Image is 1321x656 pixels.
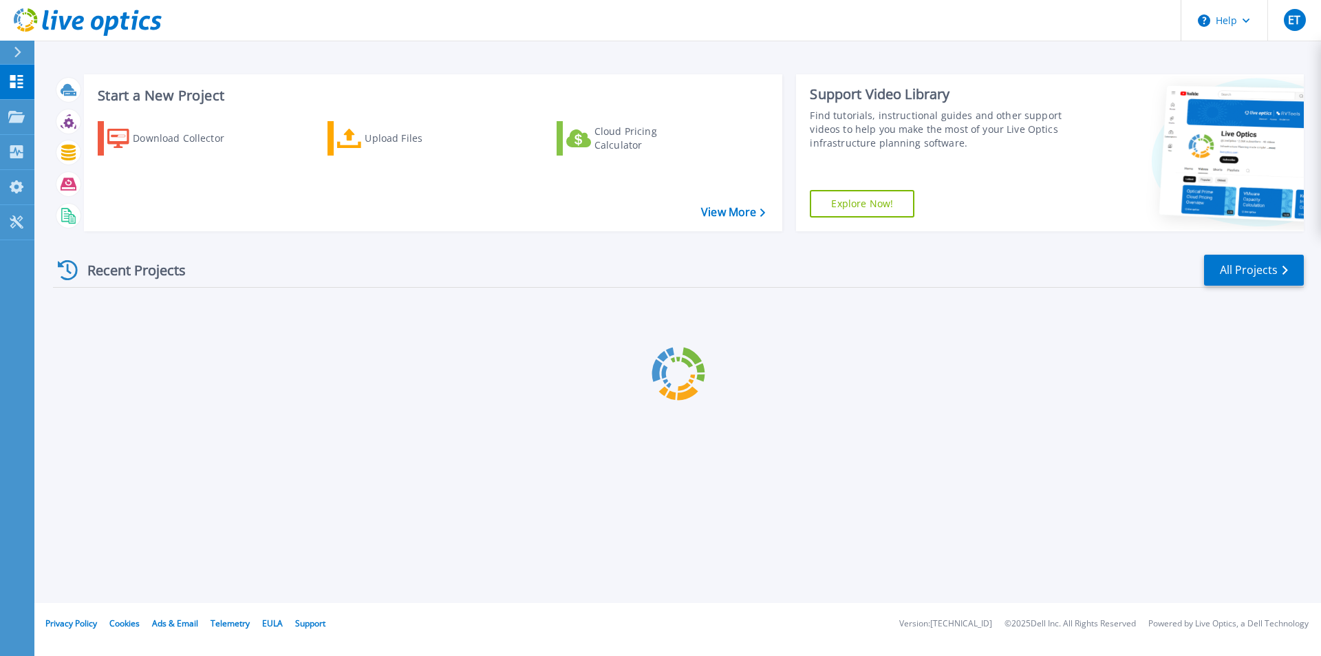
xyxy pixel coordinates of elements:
a: Telemetry [211,617,250,629]
div: Support Video Library [810,85,1068,103]
span: ET [1288,14,1300,25]
li: Version: [TECHNICAL_ID] [899,620,992,628]
div: Recent Projects [53,253,204,287]
div: Upload Files [365,125,475,152]
a: Explore Now! [810,190,914,218]
div: Cloud Pricing Calculator [594,125,705,152]
a: View More [701,206,765,219]
li: Powered by Live Optics, a Dell Technology [1148,620,1309,628]
a: EULA [262,617,283,629]
div: Find tutorials, instructional guides and other support videos to help you make the most of your L... [810,109,1068,150]
div: Download Collector [133,125,243,152]
a: Ads & Email [152,617,198,629]
a: Upload Files [327,121,481,156]
a: All Projects [1204,255,1304,286]
h3: Start a New Project [98,88,765,103]
a: Cookies [109,617,140,629]
a: Download Collector [98,121,251,156]
a: Cloud Pricing Calculator [557,121,710,156]
a: Privacy Policy [45,617,97,629]
li: © 2025 Dell Inc. All Rights Reserved [1005,620,1136,628]
a: Support [295,617,325,629]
